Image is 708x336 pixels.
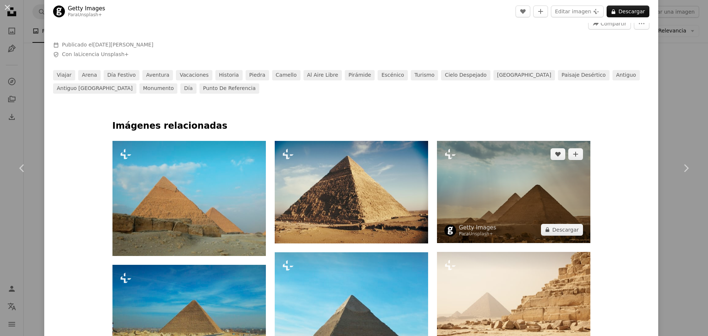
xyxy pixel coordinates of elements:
[444,225,456,236] img: Ve al perfil de Getty Images
[275,188,428,195] a: Una gran pirámide en medio de un desierto
[634,18,649,30] button: Más acciones
[246,70,269,80] a: piedra
[607,6,649,17] button: Descargar
[493,70,555,80] a: [GEOGRAPHIC_DATA]
[551,6,604,17] button: Editar imagen
[112,319,266,325] a: Un hombre montando en bicicleta por una carretera junto a una gran pirámide
[53,70,75,80] a: viajar
[112,141,266,256] img: Las pirámides de Giza se muestran contra un cielo azul
[53,6,65,17] img: Ve al perfil de Getty Images
[112,195,266,201] a: Las pirámides de Giza se muestran contra un cielo azul
[441,70,490,80] a: cielo despejado
[275,306,428,313] a: Una gran pirámide en medio de un desierto
[68,5,105,12] a: Getty Images
[588,18,631,30] button: Compartir esta imagen
[104,70,139,80] a: día festivo
[62,42,153,48] span: Publicado el
[176,70,212,80] a: vacaciones
[78,12,102,17] a: Unsplash+
[459,231,496,237] div: Para
[78,70,101,80] a: arena
[437,188,590,195] a: Las majestuosas pirámides de Giza se alzan bajo un cielo dramático, capturando la esencia de la b...
[215,70,243,80] a: historia
[411,70,438,80] a: turismo
[541,224,583,236] button: Descargar
[612,70,640,80] a: Antiguo
[62,51,129,58] span: Con la
[303,70,342,80] a: al aire libre
[180,83,196,94] a: día
[469,231,493,236] a: Unsplash+
[345,70,375,80] a: pirámide
[551,148,565,160] button: Me gusta
[275,141,428,243] img: Una gran pirámide en medio de un desierto
[533,6,548,17] button: Añade a la colección
[601,18,627,29] span: Compartir
[459,224,496,231] a: Getty Images
[142,70,173,80] a: aventura
[112,120,590,132] h4: Imágenes relacionadas
[516,6,530,17] button: Me gusta
[53,83,136,94] a: antiguo [GEOGRAPHIC_DATA]
[78,51,129,57] a: Licencia Unsplash+
[664,133,708,204] a: Siguiente
[378,70,407,80] a: escénico
[558,70,610,80] a: Paisaje desértico
[68,12,105,18] div: Para
[272,70,301,80] a: camello
[199,83,260,94] a: Punto de referencia
[437,141,590,243] img: Las majestuosas pirámides de Giza se alzan bajo un cielo dramático, capturando la esencia de la b...
[139,83,178,94] a: monumento
[93,42,153,48] time: 30 de agosto de 2022, 15:35:13 GMT-5
[568,148,583,160] button: Añade a la colección
[437,294,590,301] a: Vista panorámica de la pirámide de Giza desde Egipto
